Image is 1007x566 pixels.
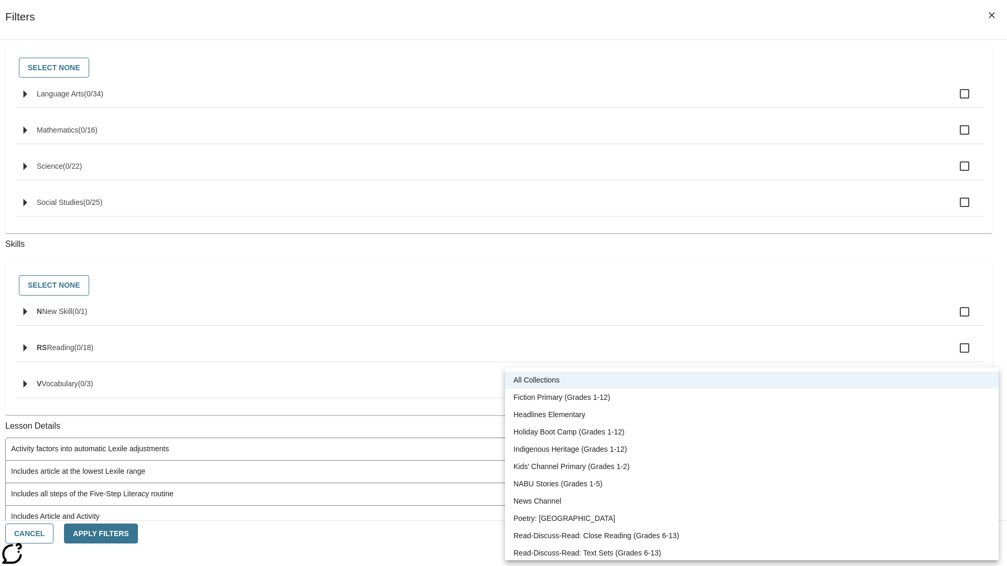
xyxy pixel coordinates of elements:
[505,372,999,389] li: All Collections
[505,389,999,406] li: Fiction Primary (Grades 1-12)
[505,493,999,510] li: News Channel
[505,510,999,527] li: Poetry: [GEOGRAPHIC_DATA]
[505,423,999,441] li: Holiday Boot Camp (Grades 1-12)
[505,527,999,545] li: Read-Discuss-Read: Close Reading (Grades 6-13)
[505,441,999,458] li: Indigenous Heritage (Grades 1-12)
[505,406,999,423] li: Headlines Elementary
[505,475,999,493] li: NABU Stories (Grades 1-5)
[505,458,999,475] li: Kids' Channel Primary (Grades 1-2)
[505,545,999,562] li: Read-Discuss-Read: Text Sets (Grades 6-13)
